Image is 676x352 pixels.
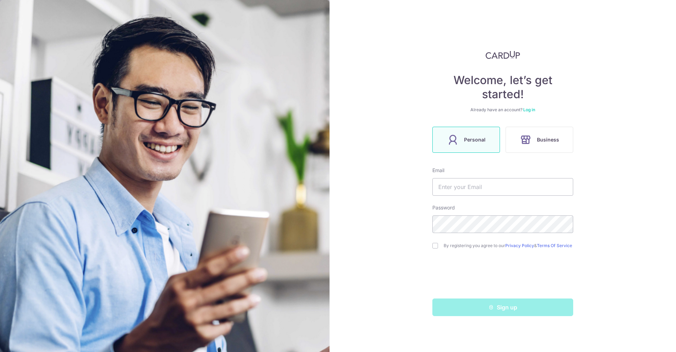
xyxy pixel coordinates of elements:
[432,107,573,113] div: Already have an account?
[430,127,503,153] a: Personal
[486,51,520,59] img: CardUp Logo
[464,136,486,144] span: Personal
[432,178,573,196] input: Enter your Email
[444,243,573,249] label: By registering you agree to our &
[449,263,556,290] iframe: reCAPTCHA
[537,243,572,248] a: Terms Of Service
[537,136,559,144] span: Business
[432,167,444,174] label: Email
[503,127,576,153] a: Business
[432,204,455,211] label: Password
[523,107,535,112] a: Log in
[432,73,573,101] h4: Welcome, let’s get started!
[505,243,534,248] a: Privacy Policy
